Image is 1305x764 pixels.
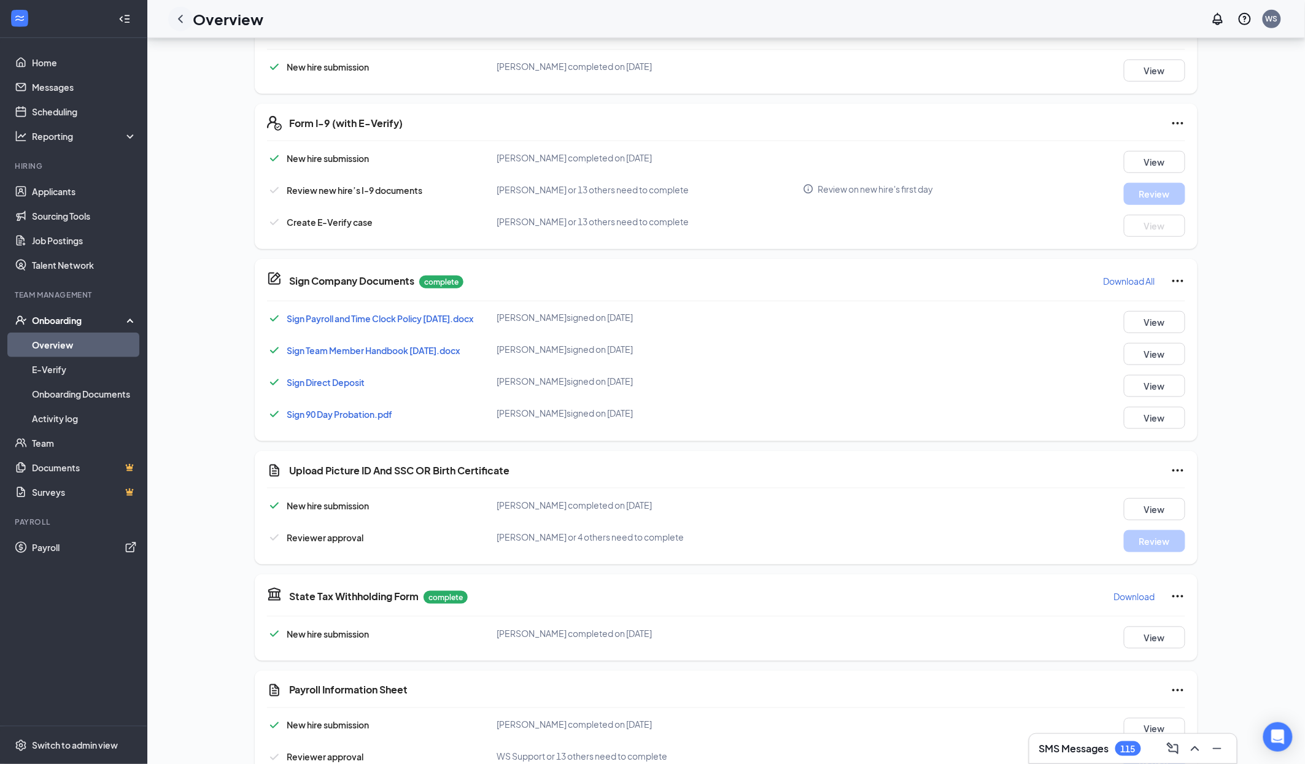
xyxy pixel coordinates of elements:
span: [PERSON_NAME] completed on [DATE] [497,719,652,730]
button: Minimize [1207,739,1227,758]
a: SurveysCrown [32,480,137,504]
svg: Settings [15,739,27,752]
a: Messages [32,75,137,99]
svg: Notifications [1210,12,1225,26]
button: View [1124,311,1185,333]
button: ChevronUp [1185,739,1205,758]
svg: ChevronUp [1188,741,1202,756]
span: [PERSON_NAME] completed on [DATE] [497,628,652,639]
svg: Analysis [15,130,27,142]
button: View [1124,151,1185,173]
h5: Payroll Information Sheet [289,684,408,697]
div: [PERSON_NAME] signed on [DATE] [497,375,803,387]
p: Download [1114,590,1155,603]
button: View [1124,215,1185,237]
svg: Checkmark [267,718,282,733]
div: Hiring [15,161,134,171]
svg: Checkmark [267,498,282,513]
span: [PERSON_NAME] completed on [DATE] [497,152,652,163]
a: Onboarding Documents [32,382,137,406]
a: Sign Direct Deposit [287,377,365,388]
span: Create E-Verify case [287,217,373,228]
div: Reporting [32,130,137,142]
button: Download All [1103,271,1156,291]
button: ComposeMessage [1163,739,1183,758]
div: Onboarding [32,314,126,326]
div: Team Management [15,290,134,300]
span: [PERSON_NAME] completed on [DATE] [497,500,652,511]
svg: TaxGovernmentIcon [267,587,282,601]
svg: Checkmark [267,627,282,641]
div: [PERSON_NAME] signed on [DATE] [497,343,803,355]
a: Applicants [32,179,137,204]
button: View [1124,718,1185,740]
div: Switch to admin view [32,739,118,752]
button: View [1124,375,1185,397]
svg: Ellipses [1171,683,1185,698]
button: Review [1124,530,1185,552]
a: Scheduling [32,99,137,124]
svg: UserCheck [15,314,27,326]
h5: Upload Picture ID And SSC OR Birth Certificate [289,464,509,477]
a: Overview [32,333,137,357]
svg: CompanyDocumentIcon [267,271,282,286]
button: View [1124,498,1185,520]
svg: Ellipses [1171,589,1185,604]
svg: ChevronLeft [173,12,188,26]
span: WS Support or 13 others need to complete [497,751,667,762]
a: Sign Team Member Handbook [DATE].docx [287,345,460,356]
div: Open Intercom Messenger [1263,722,1293,752]
svg: CustomFormIcon [267,463,282,478]
svg: Checkmark [267,183,282,198]
span: [PERSON_NAME] or 13 others need to complete [497,216,689,227]
svg: Checkmark [267,530,282,545]
div: [PERSON_NAME] signed on [DATE] [497,311,803,323]
a: Activity log [32,406,137,431]
p: complete [424,591,468,604]
a: Sign 90 Day Probation.pdf [287,409,392,420]
button: View [1124,343,1185,365]
svg: Checkmark [267,375,282,390]
button: Download [1113,587,1156,606]
svg: Ellipses [1171,463,1185,478]
svg: Collapse [118,13,131,25]
div: Payroll [15,517,134,527]
span: New hire submission [287,628,369,639]
button: View [1124,627,1185,649]
span: Review new hire’s I-9 documents [287,185,422,196]
svg: Checkmark [267,343,282,358]
span: Reviewer approval [287,752,363,763]
span: New hire submission [287,500,369,511]
span: [PERSON_NAME] or 4 others need to complete [497,531,684,542]
svg: Checkmark [267,215,282,230]
div: 115 [1121,744,1136,754]
svg: Info [803,183,814,195]
a: Home [32,50,137,75]
h1: Overview [193,9,263,29]
span: New hire submission [287,153,369,164]
h3: SMS Messages [1039,742,1109,755]
h5: Sign Company Documents [289,274,414,288]
button: View [1124,60,1185,82]
svg: Checkmark [267,60,282,74]
span: Review on new hire's first day [818,183,934,195]
p: Download All [1104,275,1155,287]
svg: Ellipses [1171,274,1185,288]
a: Sign Payroll and Time Clock Policy [DATE].docx [287,313,473,324]
div: [PERSON_NAME] signed on [DATE] [497,407,803,419]
a: DocumentsCrown [32,455,137,480]
span: [PERSON_NAME] completed on [DATE] [497,61,652,72]
svg: ComposeMessage [1166,741,1180,756]
svg: Checkmark [267,151,282,166]
div: WS [1266,14,1278,24]
svg: Ellipses [1171,116,1185,131]
svg: WorkstreamLogo [14,12,26,25]
svg: CustomFormIcon [267,683,282,698]
a: Team [32,431,137,455]
svg: Checkmark [267,311,282,326]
